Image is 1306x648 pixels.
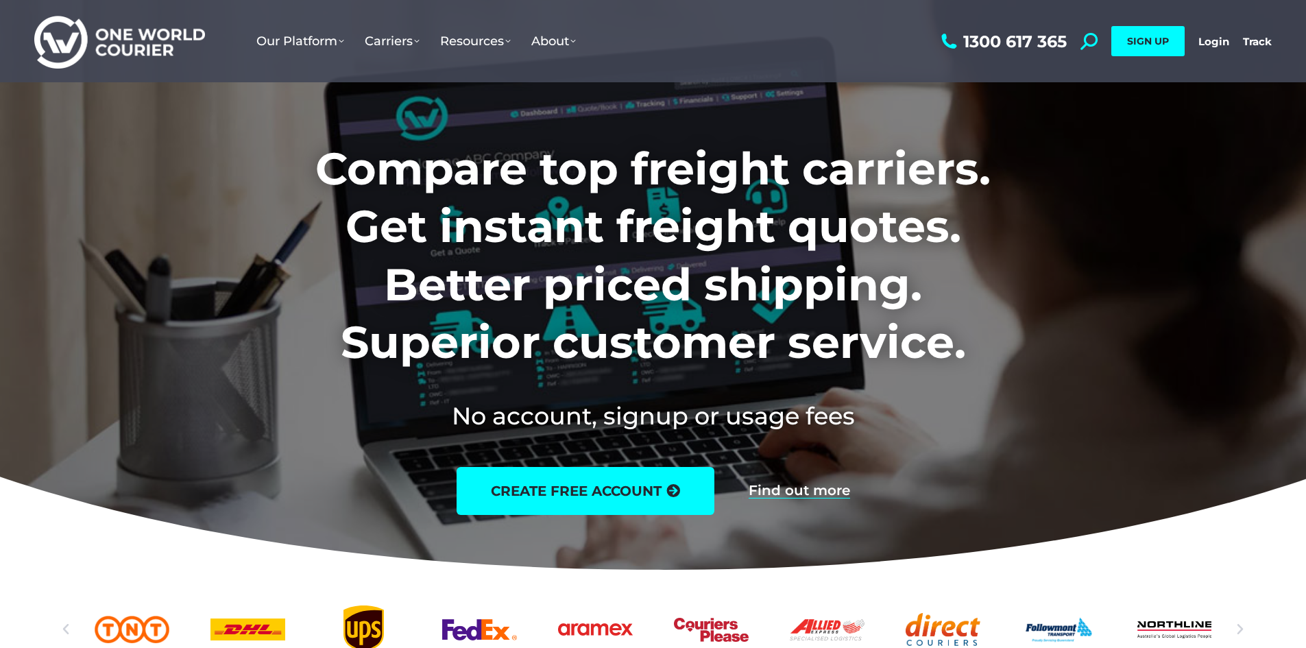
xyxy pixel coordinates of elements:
a: Track [1243,35,1272,48]
a: Our Platform [246,20,354,62]
img: One World Courier [34,14,205,69]
a: About [521,20,586,62]
a: Login [1198,35,1229,48]
span: Our Platform [256,34,344,49]
a: Find out more [749,483,850,499]
span: Resources [440,34,511,49]
a: SIGN UP [1111,26,1185,56]
h2: No account, signup or usage fees [225,399,1081,433]
span: About [531,34,576,49]
h1: Compare top freight carriers. Get instant freight quotes. Better priced shipping. Superior custom... [225,140,1081,372]
span: Carriers [365,34,420,49]
a: Resources [430,20,521,62]
span: SIGN UP [1127,35,1169,47]
a: create free account [457,467,714,515]
a: 1300 617 365 [938,33,1067,50]
a: Carriers [354,20,430,62]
